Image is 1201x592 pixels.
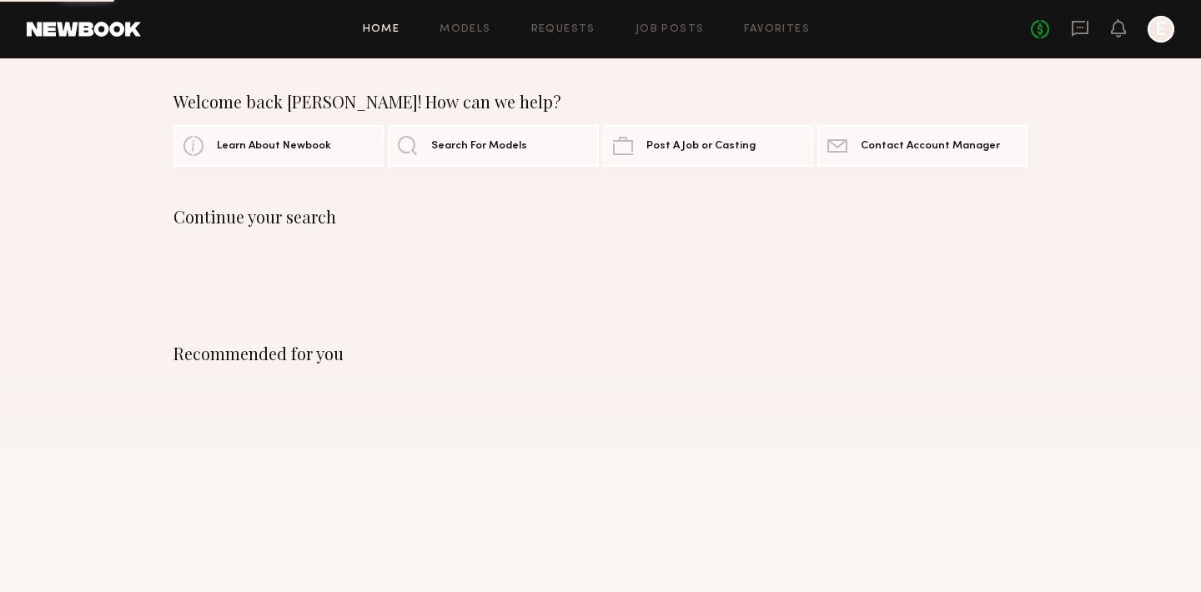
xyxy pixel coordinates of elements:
[173,344,1028,364] div: Recommended for you
[431,141,527,152] span: Search For Models
[173,92,1028,112] div: Welcome back [PERSON_NAME]! How can we help?
[217,141,331,152] span: Learn About Newbook
[744,24,810,35] a: Favorites
[603,125,813,167] a: Post A Job or Casting
[817,125,1028,167] a: Contact Account Manager
[636,24,705,35] a: Job Posts
[173,125,384,167] a: Learn About Newbook
[646,141,756,152] span: Post A Job or Casting
[440,24,490,35] a: Models
[531,24,595,35] a: Requests
[173,207,1028,227] div: Continue your search
[861,141,1000,152] span: Contact Account Manager
[363,24,400,35] a: Home
[1148,16,1174,43] a: E
[388,125,598,167] a: Search For Models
